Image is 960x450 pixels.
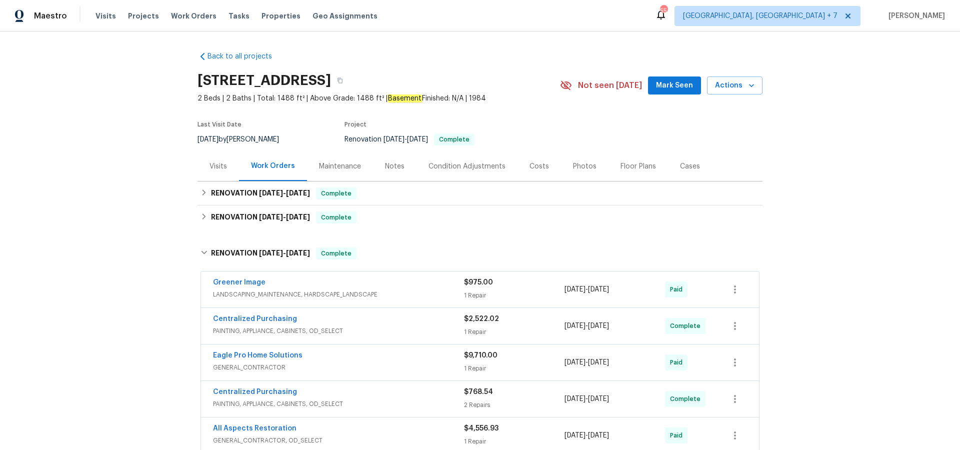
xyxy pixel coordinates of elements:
[213,435,464,445] span: GENERAL_CONTRACTOR, OD_SELECT
[464,363,564,373] div: 1 Repair
[197,205,762,229] div: RENOVATION [DATE]-[DATE]Complete
[213,399,464,409] span: PAINTING, APPLIANCE, CABINETS, OD_SELECT
[213,352,302,359] a: Eagle Pro Home Solutions
[683,11,837,21] span: [GEOGRAPHIC_DATA], [GEOGRAPHIC_DATA] + 7
[128,11,159,21] span: Projects
[564,322,585,329] span: [DATE]
[670,357,686,367] span: Paid
[648,76,701,95] button: Mark Seen
[564,321,609,331] span: -
[656,79,693,92] span: Mark Seen
[317,248,355,258] span: Complete
[578,80,642,90] span: Not seen [DATE]
[588,395,609,402] span: [DATE]
[213,279,265,286] a: Greener Image
[259,249,283,256] span: [DATE]
[197,133,291,145] div: by [PERSON_NAME]
[213,388,297,395] a: Centralized Purchasing
[564,286,585,293] span: [DATE]
[331,71,349,89] button: Copy Address
[588,286,609,293] span: [DATE]
[344,121,366,127] span: Project
[428,161,505,171] div: Condition Adjustments
[588,359,609,366] span: [DATE]
[464,352,497,359] span: $9,710.00
[259,213,310,220] span: -
[435,136,473,142] span: Complete
[564,395,585,402] span: [DATE]
[884,11,945,21] span: [PERSON_NAME]
[464,436,564,446] div: 1 Repair
[620,161,656,171] div: Floor Plans
[209,161,227,171] div: Visits
[171,11,216,21] span: Work Orders
[464,279,493,286] span: $975.00
[670,394,704,404] span: Complete
[286,213,310,220] span: [DATE]
[213,315,297,322] a: Centralized Purchasing
[286,189,310,196] span: [DATE]
[213,425,296,432] a: All Aspects Restoration
[228,12,249,19] span: Tasks
[261,11,300,21] span: Properties
[383,136,404,143] span: [DATE]
[197,75,331,85] h2: [STREET_ADDRESS]
[670,430,686,440] span: Paid
[197,121,241,127] span: Last Visit Date
[464,315,499,322] span: $2,522.02
[251,161,295,171] div: Work Orders
[707,76,762,95] button: Actions
[213,362,464,372] span: GENERAL_CONTRACTOR
[213,326,464,336] span: PAINTING, APPLIANCE, CABINETS, OD_SELECT
[464,425,498,432] span: $4,556.93
[464,290,564,300] div: 1 Repair
[564,357,609,367] span: -
[564,359,585,366] span: [DATE]
[464,400,564,410] div: 2 Repairs
[213,289,464,299] span: LANDSCAPING_MAINTENANCE, HARDSCAPE_LANDSCAPE
[197,93,560,103] span: 2 Beds | 2 Baths | Total: 1488 ft² | Above Grade: 1488 ft² | Finished: N/A | 1984
[588,432,609,439] span: [DATE]
[385,161,404,171] div: Notes
[464,327,564,337] div: 1 Repair
[317,188,355,198] span: Complete
[588,322,609,329] span: [DATE]
[407,136,428,143] span: [DATE]
[317,212,355,222] span: Complete
[211,211,310,223] h6: RENOVATION
[197,51,293,61] a: Back to all projects
[319,161,361,171] div: Maintenance
[660,6,667,16] div: 55
[387,94,422,102] em: Basement
[259,189,283,196] span: [DATE]
[259,213,283,220] span: [DATE]
[680,161,700,171] div: Cases
[197,181,762,205] div: RENOVATION [DATE]-[DATE]Complete
[670,284,686,294] span: Paid
[564,430,609,440] span: -
[529,161,549,171] div: Costs
[564,284,609,294] span: -
[312,11,377,21] span: Geo Assignments
[259,249,310,256] span: -
[211,187,310,199] h6: RENOVATION
[573,161,596,171] div: Photos
[383,136,428,143] span: -
[259,189,310,196] span: -
[286,249,310,256] span: [DATE]
[464,388,493,395] span: $768.54
[564,394,609,404] span: -
[564,432,585,439] span: [DATE]
[670,321,704,331] span: Complete
[34,11,67,21] span: Maestro
[197,136,218,143] span: [DATE]
[211,247,310,259] h6: RENOVATION
[95,11,116,21] span: Visits
[197,237,762,269] div: RENOVATION [DATE]-[DATE]Complete
[344,136,474,143] span: Renovation
[715,79,754,92] span: Actions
